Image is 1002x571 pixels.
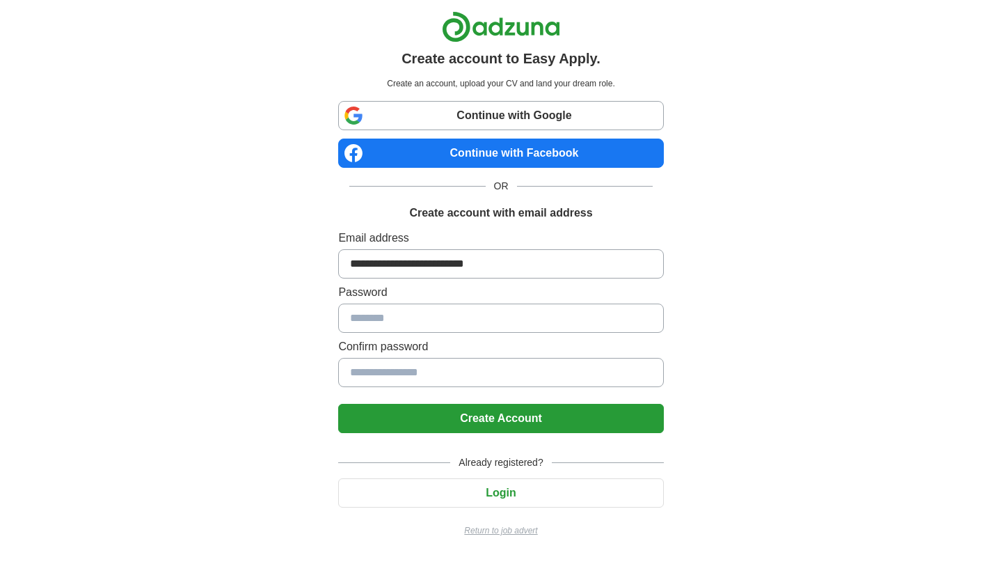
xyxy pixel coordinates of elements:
[338,230,663,247] label: Email address
[341,77,660,90] p: Create an account, upload your CV and land your dream role.
[442,11,560,42] img: Adzuna logo
[409,205,592,221] h1: Create account with email address
[486,179,517,194] span: OR
[338,478,663,508] button: Login
[338,101,663,130] a: Continue with Google
[450,455,551,470] span: Already registered?
[338,284,663,301] label: Password
[401,48,601,69] h1: Create account to Easy Apply.
[338,338,663,355] label: Confirm password
[338,404,663,433] button: Create Account
[338,139,663,168] a: Continue with Facebook
[338,524,663,537] a: Return to job advert
[338,487,663,499] a: Login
